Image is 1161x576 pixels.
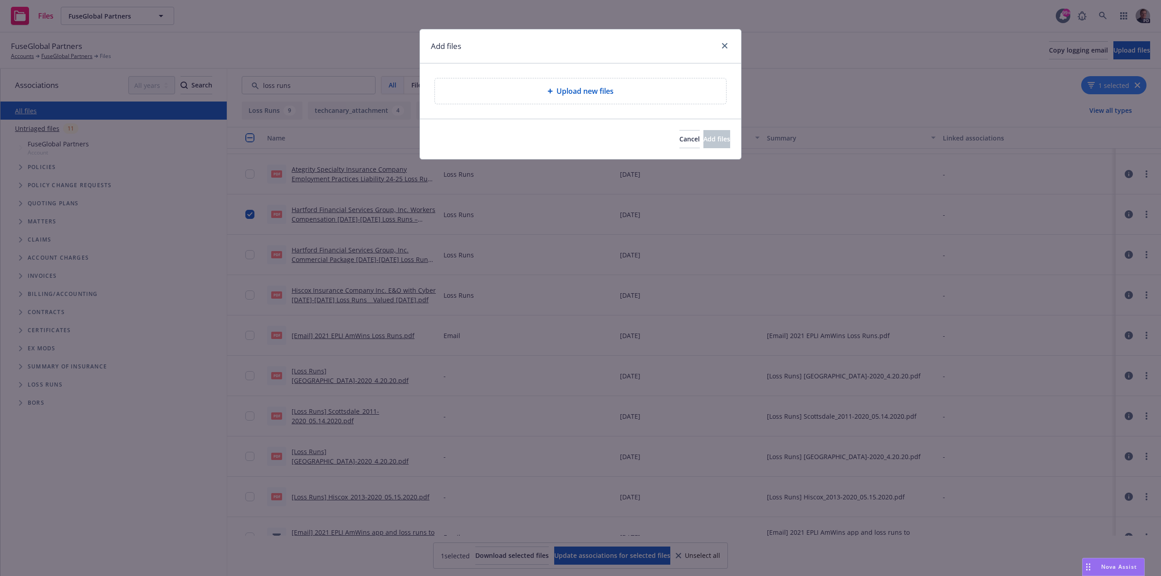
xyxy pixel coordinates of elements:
span: Add files [703,135,730,143]
span: Nova Assist [1101,563,1137,571]
button: Add files [703,130,730,148]
h1: Add files [431,40,461,52]
div: Drag to move [1083,558,1094,576]
span: Cancel [679,135,700,143]
div: Upload new files [434,78,727,104]
a: close [719,40,730,51]
button: Nova Assist [1082,558,1145,576]
span: Upload new files [556,86,614,97]
button: Cancel [679,130,700,148]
